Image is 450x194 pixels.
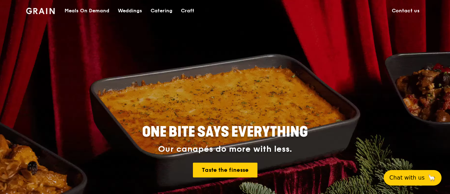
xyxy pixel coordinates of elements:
img: Grain [26,8,55,14]
a: Weddings [114,0,146,21]
div: Catering [151,0,172,21]
a: Contact us [388,0,424,21]
div: Meals On Demand [65,0,109,21]
a: Taste the finesse [193,163,257,177]
a: Catering [146,0,177,21]
div: Craft [181,0,194,21]
a: Craft [177,0,199,21]
div: Weddings [118,0,142,21]
span: ONE BITE SAYS EVERYTHING [142,124,308,140]
button: Chat with us🦙 [384,170,442,186]
div: Our canapés do more with less. [98,144,352,154]
span: Chat with us [389,174,425,182]
span: 🦙 [427,174,436,182]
